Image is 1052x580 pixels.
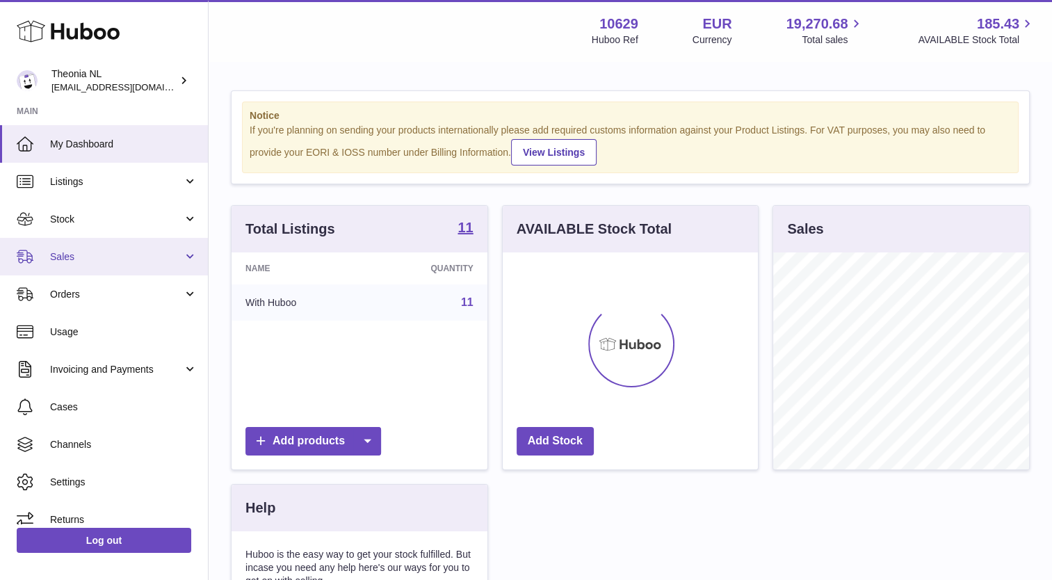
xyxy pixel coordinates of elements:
[787,220,823,239] h3: Sales
[245,499,275,517] h3: Help
[245,220,335,239] h3: Total Listings
[458,220,473,237] a: 11
[245,427,381,456] a: Add products
[461,296,474,308] a: 11
[17,528,191,553] a: Log out
[592,33,638,47] div: Huboo Ref
[802,33,864,47] span: Total sales
[50,363,183,376] span: Invoicing and Payments
[50,401,197,414] span: Cases
[50,138,197,151] span: My Dashboard
[50,288,183,301] span: Orders
[250,109,1011,122] strong: Notice
[50,476,197,489] span: Settings
[977,15,1019,33] span: 185.43
[50,325,197,339] span: Usage
[511,139,597,166] a: View Listings
[599,15,638,33] strong: 10629
[50,513,197,526] span: Returns
[918,33,1035,47] span: AVAILABLE Stock Total
[366,252,487,284] th: Quantity
[517,220,672,239] h3: AVAILABLE Stock Total
[50,250,183,264] span: Sales
[17,70,38,91] img: info@wholesomegoods.eu
[702,15,731,33] strong: EUR
[50,213,183,226] span: Stock
[693,33,732,47] div: Currency
[250,124,1011,166] div: If you're planning on sending your products internationally please add required customs informati...
[458,220,473,234] strong: 11
[50,175,183,188] span: Listings
[51,81,204,92] span: [EMAIL_ADDRESS][DOMAIN_NAME]
[51,67,177,94] div: Theonia NL
[786,15,848,33] span: 19,270.68
[517,427,594,456] a: Add Stock
[50,438,197,451] span: Channels
[232,252,366,284] th: Name
[786,15,864,47] a: 19,270.68 Total sales
[918,15,1035,47] a: 185.43 AVAILABLE Stock Total
[232,284,366,321] td: With Huboo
